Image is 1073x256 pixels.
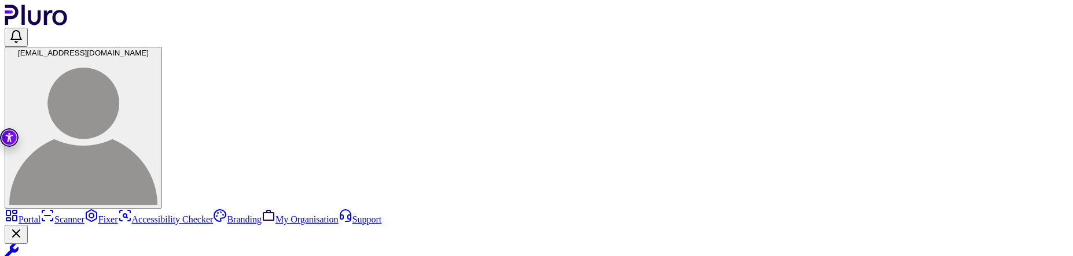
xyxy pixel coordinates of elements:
[262,214,339,224] a: My Organisation
[18,49,149,57] span: [EMAIL_ADDRESS][DOMAIN_NAME]
[213,214,262,224] a: Branding
[5,47,162,209] button: [EMAIL_ADDRESS][DOMAIN_NAME]amadey@webspark.com
[339,214,382,224] a: Support
[84,214,118,224] a: Fixer
[5,28,28,47] button: Open notifications, you have 0 new notifications
[5,17,68,27] a: Logo
[118,214,214,224] a: Accessibility Checker
[41,214,84,224] a: Scanner
[5,225,28,244] button: Close Two-factor authentication notification
[9,57,157,205] img: amadey@webspark.com
[5,214,41,224] a: Portal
